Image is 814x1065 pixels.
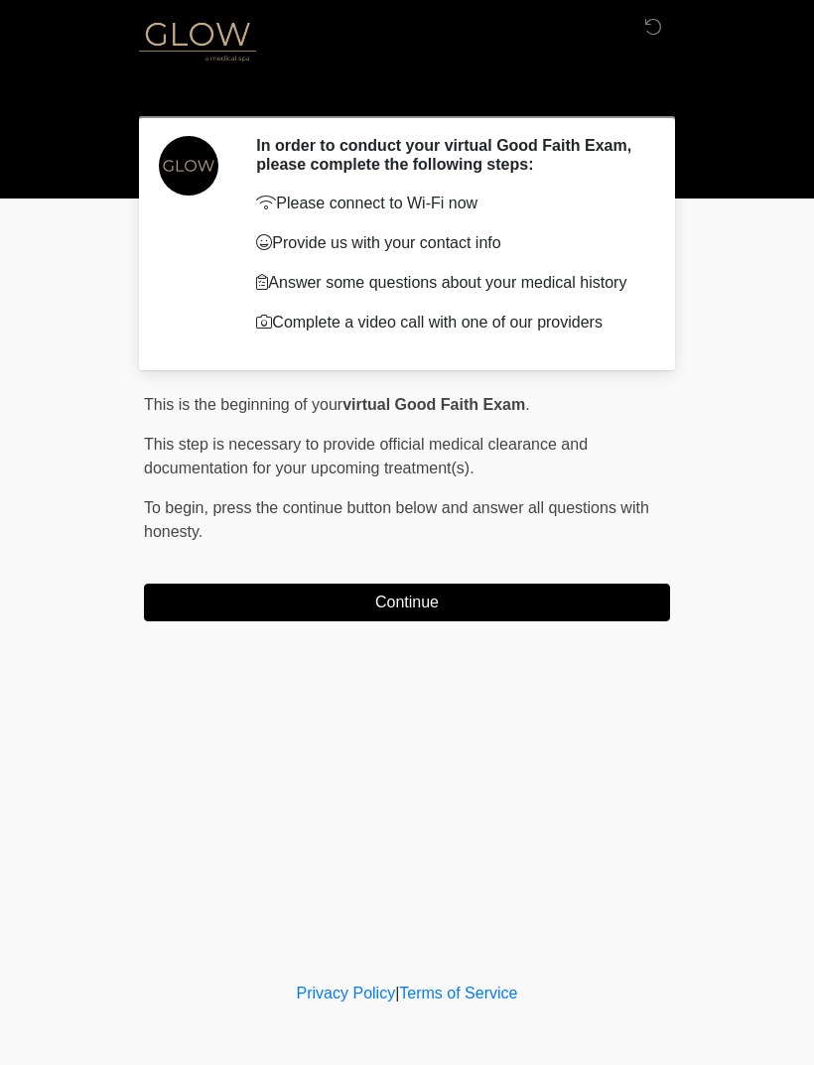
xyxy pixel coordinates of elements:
a: Terms of Service [399,985,517,1001]
span: This is the beginning of your [144,396,342,413]
p: Answer some questions about your medical history [256,271,640,295]
img: Agent Avatar [159,136,218,196]
img: Glow Medical Spa Logo [124,15,271,66]
h1: ‎ ‎ ‎ [129,71,685,108]
p: Provide us with your contact info [256,231,640,255]
span: press the continue button below and answer all questions with honesty. [144,499,649,540]
strong: virtual Good Faith Exam [342,396,525,413]
button: Continue [144,584,670,621]
a: | [395,985,399,1001]
a: Privacy Policy [297,985,396,1001]
span: This step is necessary to provide official medical clearance and documentation for your upcoming ... [144,436,588,476]
h2: In order to conduct your virtual Good Faith Exam, please complete the following steps: [256,136,640,174]
span: To begin, [144,499,212,516]
p: Please connect to Wi-Fi now [256,192,640,215]
span: . [525,396,529,413]
p: Complete a video call with one of our providers [256,311,640,334]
